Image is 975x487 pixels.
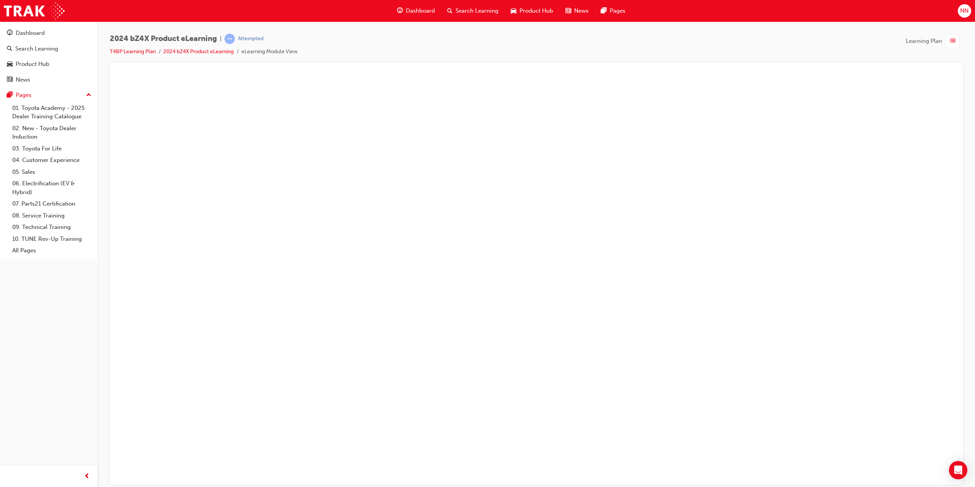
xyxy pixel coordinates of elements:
[7,77,13,83] span: news-icon
[3,88,94,102] button: Pages
[86,90,91,100] span: up-icon
[397,6,403,16] span: guage-icon
[7,92,13,99] span: pages-icon
[958,4,971,18] button: NN
[3,73,94,87] a: News
[3,57,94,71] a: Product Hub
[9,210,94,222] a: 08. Service Training
[163,48,234,55] a: 2024 bZ4X Product eLearning
[574,7,589,15] span: News
[3,42,94,56] a: Search Learning
[601,6,607,16] span: pages-icon
[9,123,94,143] a: 02. New - Toyota Dealer Induction
[950,36,955,46] span: list-icon
[441,3,505,19] a: search-iconSearch Learning
[559,3,595,19] a: news-iconNews
[7,30,13,37] span: guage-icon
[9,154,94,166] a: 04. Customer Experience
[565,6,571,16] span: news-icon
[4,2,65,20] img: Trak
[519,7,553,15] span: Product Hub
[15,44,58,53] div: Search Learning
[16,91,31,100] div: Pages
[9,102,94,123] a: 01. Toyota Academy - 2025 Dealer Training Catalogue
[241,47,298,56] li: eLearning Module View
[456,7,498,15] span: Search Learning
[391,3,441,19] a: guage-iconDashboard
[960,7,968,15] span: NN
[505,3,559,19] a: car-iconProduct Hub
[16,75,30,84] div: News
[3,25,94,88] button: DashboardSearch LearningProduct HubNews
[110,34,217,43] span: 2024 bZ4X Product eLearning
[595,3,632,19] a: pages-iconPages
[610,7,625,15] span: Pages
[906,34,963,48] button: Learning Plan
[949,461,967,479] div: Open Intercom Messenger
[3,26,94,40] a: Dashboard
[16,29,45,38] div: Dashboard
[9,233,94,245] a: 10. TUNE Rev-Up Training
[110,48,156,55] a: T4BP Learning Plan
[9,178,94,198] a: 06. Electrification (EV & Hybrid)
[220,34,221,43] span: |
[9,198,94,210] a: 07. Parts21 Certification
[9,221,94,233] a: 09. Technical Training
[7,46,12,52] span: search-icon
[9,166,94,178] a: 05. Sales
[9,143,94,155] a: 03. Toyota For Life
[511,6,516,16] span: car-icon
[7,61,13,68] span: car-icon
[225,34,235,44] span: learningRecordVerb_ATTEMPT-icon
[447,6,453,16] span: search-icon
[238,35,264,42] div: Attempted
[84,472,90,481] span: prev-icon
[9,245,94,257] a: All Pages
[906,37,942,46] span: Learning Plan
[16,60,49,69] div: Product Hub
[406,7,435,15] span: Dashboard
